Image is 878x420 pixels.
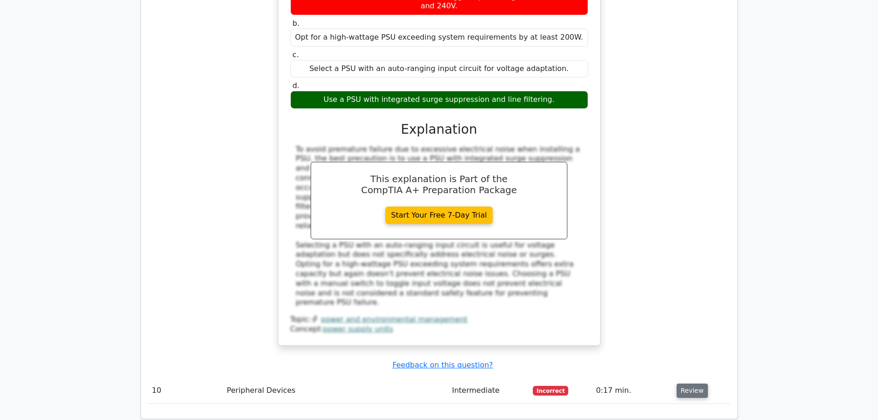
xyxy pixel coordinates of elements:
td: Peripheral Devices [223,378,448,404]
div: Use a PSU with integrated surge suppression and line filtering. [290,91,588,109]
a: power and environmental management [321,315,467,324]
td: 0:17 min. [592,378,672,404]
td: 10 [148,378,224,404]
span: c. [293,50,299,59]
h3: Explanation [296,122,583,137]
div: To avoid premature failure due to excessive electrical noise when installing a PSU, the best prec... [296,145,583,308]
td: Intermediate [448,378,530,404]
a: Feedback on this question? [392,361,493,369]
button: Review [677,384,708,398]
div: Select a PSU with an auto-ranging input circuit for voltage adaptation. [290,60,588,78]
div: Topic: [290,315,588,325]
a: power supply units [323,325,393,333]
div: Concept: [290,325,588,334]
a: Start Your Free 7-Day Trial [385,207,493,224]
div: Opt for a high-wattage PSU exceeding system requirements by at least 200W. [290,29,588,47]
span: Incorrect [533,386,568,395]
span: d. [293,81,300,90]
span: b. [293,19,300,28]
